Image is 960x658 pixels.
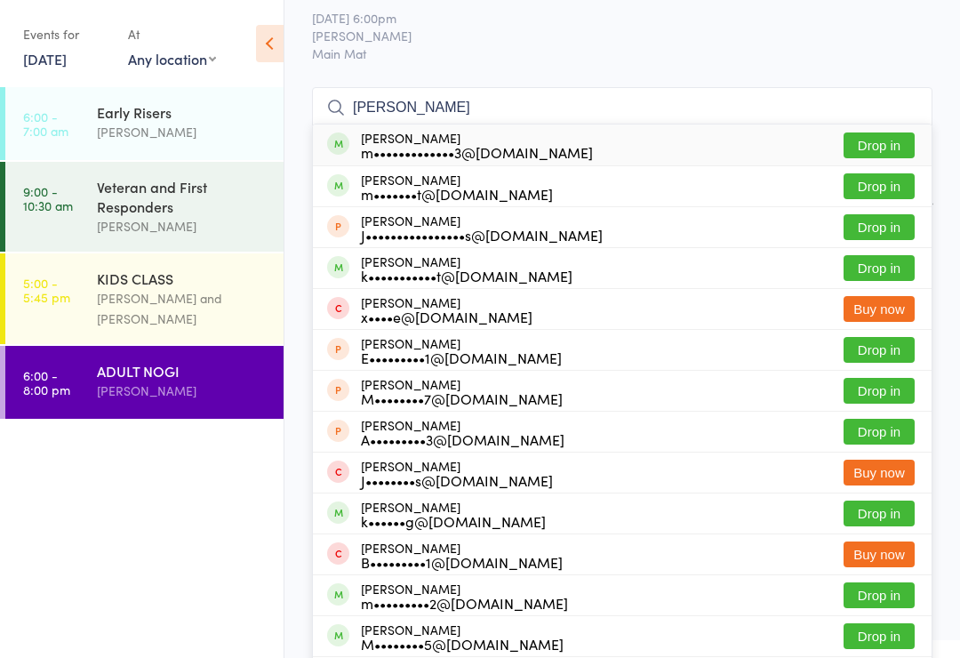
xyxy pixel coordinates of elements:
a: 9:00 -10:30 amVeteran and First Responders[PERSON_NAME] [5,162,284,252]
div: [PERSON_NAME] [361,418,564,446]
div: k•••••••••••t@[DOMAIN_NAME] [361,269,572,283]
a: [DATE] [23,49,67,68]
div: [PERSON_NAME] [361,377,563,405]
div: [PERSON_NAME] [97,216,268,237]
button: Drop in [844,419,915,445]
div: m•••••••••2@[DOMAIN_NAME] [361,596,568,610]
button: Drop in [844,623,915,649]
div: [PERSON_NAME] [361,622,564,651]
div: k••••••g@[DOMAIN_NAME] [361,514,546,528]
div: Veteran and First Responders [97,177,268,216]
div: KIDS CLASS [97,269,268,288]
button: Drop in [844,173,915,199]
button: Buy now [844,296,915,322]
time: 9:00 - 10:30 am [23,184,73,213]
button: Drop in [844,378,915,404]
div: J••••••••s@[DOMAIN_NAME] [361,473,553,487]
button: Buy now [844,542,915,567]
div: E•••••••••1@[DOMAIN_NAME] [361,350,562,365]
time: 6:00 - 8:00 pm [23,368,70,397]
button: Buy now [844,460,915,485]
button: Drop in [844,337,915,363]
div: Events for [23,20,110,49]
time: 5:00 - 5:45 pm [23,276,70,304]
div: x••••e@[DOMAIN_NAME] [361,309,532,324]
button: Drop in [844,582,915,608]
div: ADULT NOGI [97,361,268,381]
span: Main Mat [312,44,932,62]
div: M••••••••5@[DOMAIN_NAME] [361,637,564,651]
div: M••••••••7@[DOMAIN_NAME] [361,391,563,405]
a: 6:00 -7:00 amEarly Risers[PERSON_NAME] [5,87,284,160]
button: Drop in [844,255,915,281]
div: [PERSON_NAME] [361,295,532,324]
div: At [128,20,216,49]
div: A•••••••••3@[DOMAIN_NAME] [361,432,564,446]
div: J••••••••••••••••s@[DOMAIN_NAME] [361,228,603,242]
span: [PERSON_NAME] [312,27,905,44]
div: [PERSON_NAME] [97,381,268,401]
div: Any location [128,49,216,68]
div: [PERSON_NAME] [361,336,562,365]
div: B•••••••••1@[DOMAIN_NAME] [361,555,563,569]
div: [PERSON_NAME] [361,131,593,159]
div: [PERSON_NAME] [361,541,563,569]
div: [PERSON_NAME] [361,459,553,487]
div: [PERSON_NAME] [361,500,546,528]
span: [DATE] 6:00pm [312,9,905,27]
div: [PERSON_NAME] and [PERSON_NAME] [97,288,268,329]
div: [PERSON_NAME] [361,254,572,283]
button: Drop in [844,132,915,158]
div: Early Risers [97,102,268,122]
input: Search [312,87,932,128]
div: [PERSON_NAME] [361,582,568,610]
div: [PERSON_NAME] [361,213,603,242]
a: 6:00 -8:00 pmADULT NOGI[PERSON_NAME] [5,346,284,419]
div: [PERSON_NAME] [97,122,268,142]
div: m•••••••t@[DOMAIN_NAME] [361,187,553,201]
a: 5:00 -5:45 pmKIDS CLASS[PERSON_NAME] and [PERSON_NAME] [5,253,284,344]
div: m•••••••••••••3@[DOMAIN_NAME] [361,145,593,159]
div: [PERSON_NAME] [361,173,553,201]
button: Drop in [844,501,915,526]
time: 6:00 - 7:00 am [23,109,68,138]
button: Drop in [844,214,915,240]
